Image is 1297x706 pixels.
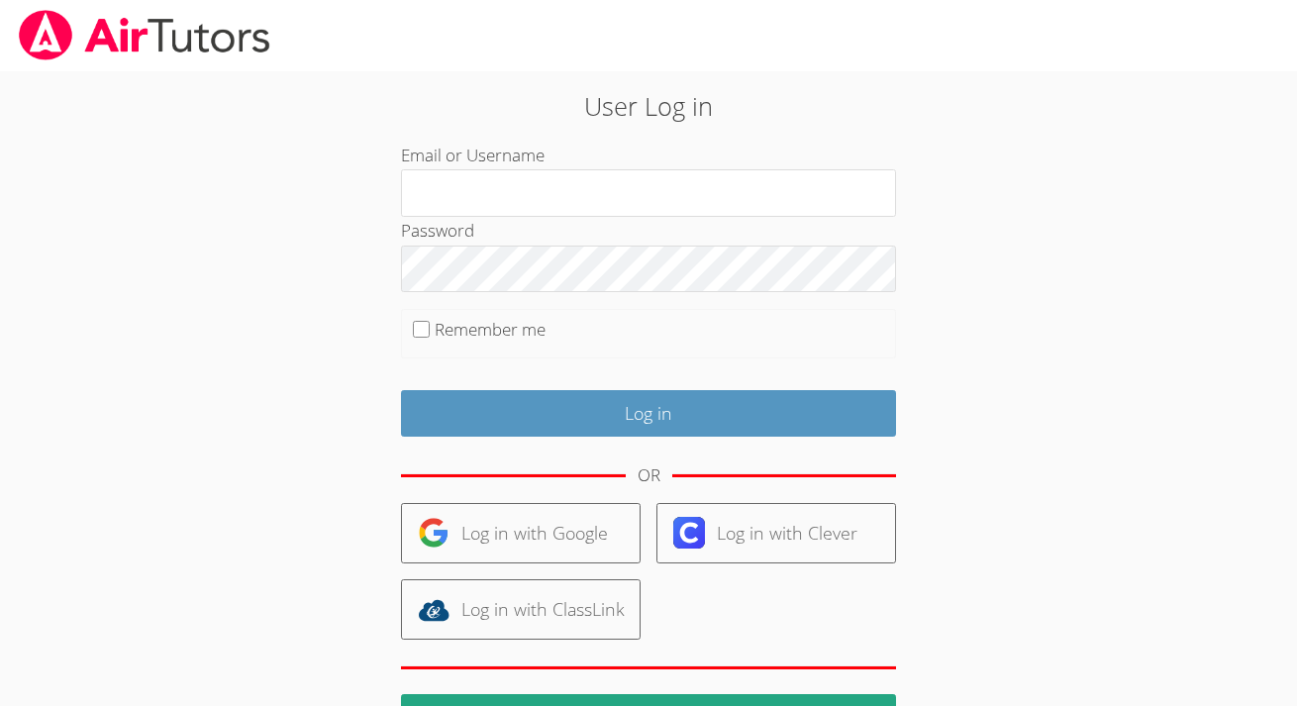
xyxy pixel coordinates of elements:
[418,517,449,549] img: google-logo-50288ca7cdecda66e5e0955fdab243c47b7ad437acaf1139b6f446037453330a.svg
[673,517,705,549] img: clever-logo-6eab21bc6e7a338710f1a6ff85c0baf02591cd810cc4098c63d3a4b26e2feb20.svg
[656,503,896,563] a: Log in with Clever
[638,461,660,490] div: OR
[298,87,998,125] h2: User Log in
[401,503,641,563] a: Log in with Google
[401,390,896,437] input: Log in
[435,318,546,341] label: Remember me
[17,10,272,60] img: airtutors_banner-c4298cdbf04f3fff15de1276eac7730deb9818008684d7c2e4769d2f7ddbe033.png
[401,219,474,242] label: Password
[418,594,449,626] img: classlink-logo-d6bb404cc1216ec64c9a2012d9dc4662098be43eaf13dc465df04b49fa7ab582.svg
[401,579,641,640] a: Log in with ClassLink
[401,144,545,166] label: Email or Username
